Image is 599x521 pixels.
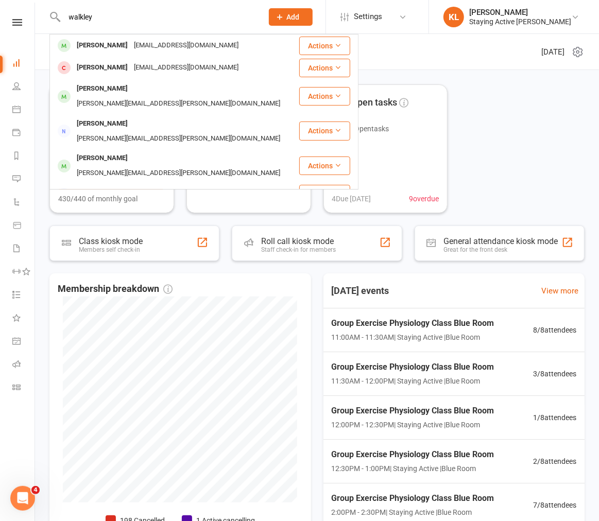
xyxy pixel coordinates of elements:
div: [PERSON_NAME] [469,8,571,17]
div: [PERSON_NAME] [74,38,131,53]
a: Product Sales [12,215,36,238]
span: 430/440 of monthly goal [58,193,138,204]
a: Reports [12,145,36,168]
span: 8 / 8 attendees [533,324,576,336]
span: 4 Due [DATE] [332,193,371,204]
a: What's New [12,307,36,331]
div: [PERSON_NAME] [74,187,131,202]
span: 11:30AM - 12:00PM | Staying Active | Blue Room [332,375,494,387]
div: [EMAIL_ADDRESS][DOMAIN_NAME] [131,187,242,202]
iframe: Intercom live chat [10,486,35,511]
button: Add [269,8,313,26]
button: Actions [299,37,350,55]
span: 1 / 8 attendees [533,412,576,423]
div: [PERSON_NAME][EMAIL_ADDRESS][PERSON_NAME][DOMAIN_NAME] [74,131,283,146]
div: Class kiosk mode [79,236,143,246]
div: [EMAIL_ADDRESS][DOMAIN_NAME] [131,60,242,75]
div: Roll call kiosk mode [261,236,336,246]
span: 7 / 8 attendees [533,499,576,511]
span: 2:00PM - 2:30PM | Staying Active | Blue Room [332,507,494,518]
span: 3 / 8 attendees [533,368,576,379]
button: Actions [299,157,350,175]
button: Actions [299,121,350,140]
span: 9 overdue [409,193,439,204]
span: Group Exercise Physiology Class Blue Room [332,492,494,505]
a: People [12,76,36,99]
span: Add [287,13,300,21]
span: [DATE] [541,46,564,58]
div: [EMAIL_ADDRESS][DOMAIN_NAME] [131,38,242,53]
div: Staff check-in for members [261,246,336,253]
a: View more [541,285,578,297]
span: Group Exercise Physiology Class Blue Room [332,448,494,461]
h3: [DATE] events [323,282,398,300]
span: 12:00PM - 12:30PM | Staying Active | Blue Room [332,419,494,430]
div: Great for the front desk [444,246,558,253]
a: Dashboard [12,53,36,76]
span: Open tasks [355,125,389,133]
a: Roll call kiosk mode [12,354,36,377]
div: [PERSON_NAME] [74,81,131,96]
div: General attendance kiosk mode [444,236,558,246]
div: Staying Active [PERSON_NAME] [469,17,571,26]
span: Settings [354,5,382,28]
a: Payments [12,122,36,145]
div: [PERSON_NAME] [74,60,131,75]
span: Group Exercise Physiology Class Blue Room [332,317,494,330]
span: 12:30PM - 1:00PM | Staying Active | Blue Room [332,463,494,474]
span: 2 / 8 attendees [533,456,576,467]
button: Actions [299,87,350,106]
a: Class kiosk mode [12,377,36,400]
div: [PERSON_NAME] [74,116,131,131]
button: Actions [299,185,350,203]
div: [PERSON_NAME] [74,151,131,166]
input: Search... [61,10,255,24]
span: 11:00AM - 11:30AM | Staying Active | Blue Room [332,332,494,343]
div: KL [443,7,464,27]
span: Your open tasks [332,95,398,110]
button: Actions [299,59,350,77]
span: Membership breakdown [58,282,173,297]
div: [PERSON_NAME][EMAIL_ADDRESS][PERSON_NAME][DOMAIN_NAME] [74,166,283,181]
div: Members self check-in [79,246,143,253]
span: 4 [31,486,40,494]
a: General attendance kiosk mode [12,331,36,354]
span: Group Exercise Physiology Class Blue Room [332,404,494,418]
span: Group Exercise Physiology Class Blue Room [332,360,494,374]
div: [PERSON_NAME][EMAIL_ADDRESS][PERSON_NAME][DOMAIN_NAME] [74,96,283,111]
a: Calendar [12,99,36,122]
